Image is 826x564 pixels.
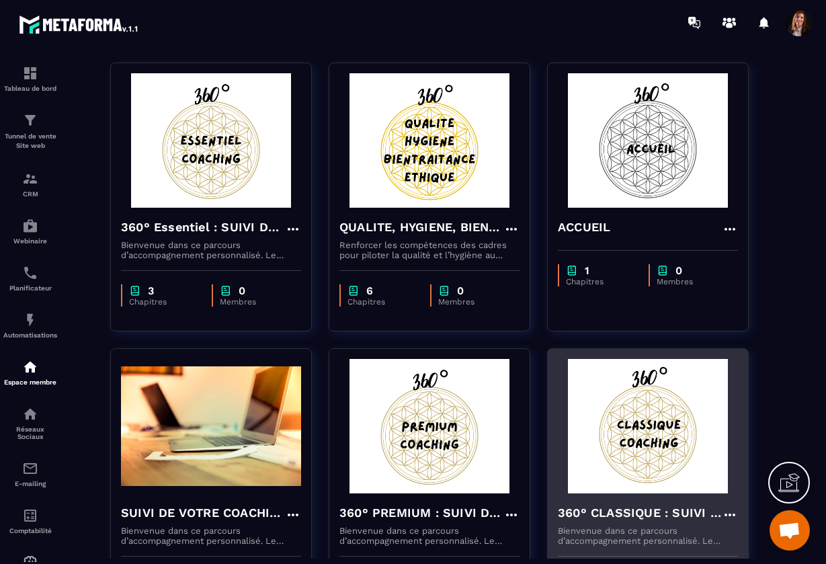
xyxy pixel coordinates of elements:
[770,510,810,551] div: Ouvrir le chat
[22,65,38,81] img: formation
[558,218,610,237] h4: ACCUEIL
[657,264,669,277] img: chapter
[566,264,578,277] img: chapter
[129,284,141,297] img: chapter
[329,63,547,348] a: formation-backgroundQUALITE, HYGIENE, BIENTRAITANCE ET ETHIQUERenforcer les compétences des cadre...
[3,85,57,92] p: Tableau de bord
[121,73,301,208] img: formation-background
[366,284,373,297] p: 6
[438,297,506,307] p: Membres
[22,312,38,328] img: automations
[110,63,329,348] a: formation-background360° Essentiel : SUIVI DE VOTRE COACHINGBienvenue dans ce parcours d’accompag...
[3,426,57,440] p: Réseaux Sociaux
[347,297,417,307] p: Chapitres
[19,12,140,36] img: logo
[339,526,520,546] p: Bienvenue dans ce parcours d’accompagnement personnalisé. Le coaching que vous commencez aujourd’...
[3,190,57,198] p: CRM
[220,284,232,297] img: chapter
[3,450,57,497] a: emailemailE-mailing
[585,264,589,277] p: 1
[3,378,57,386] p: Espace membre
[121,240,301,260] p: Bienvenue dans ce parcours d’accompagnement personnalisé. Le coaching que vous commencez aujourd’...
[239,284,245,297] p: 0
[148,284,154,297] p: 3
[3,284,57,292] p: Planificateur
[121,526,301,546] p: Bienvenue dans ce parcours d’accompagnement personnalisé. Le coaching que vous commencez aujourd’...
[121,359,301,493] img: formation-background
[339,503,503,522] h4: 360° PREMIUM : SUIVI DE VOTRE COACHING
[566,277,635,286] p: Chapitres
[347,284,360,297] img: chapter
[675,264,682,277] p: 0
[22,508,38,524] img: accountant
[22,112,38,128] img: formation
[129,297,198,307] p: Chapitres
[22,359,38,375] img: automations
[3,480,57,487] p: E-mailing
[558,503,722,522] h4: 360° CLASSIQUE : SUIVI DE VOTRE COACHING
[3,55,57,102] a: formationformationTableau de bord
[22,406,38,422] img: social-network
[121,503,285,522] h4: SUIVI DE VOTRE COACHING
[3,132,57,151] p: Tunnel de vente Site web
[22,265,38,281] img: scheduler
[3,208,57,255] a: automationsautomationsWebinaire
[657,277,725,286] p: Membres
[3,302,57,349] a: automationsautomationsAutomatisations
[3,161,57,208] a: formationformationCRM
[3,331,57,339] p: Automatisations
[22,460,38,477] img: email
[3,349,57,396] a: automationsautomationsEspace membre
[3,255,57,302] a: schedulerschedulerPlanificateur
[339,73,520,208] img: formation-background
[558,526,738,546] p: Bienvenue dans ce parcours d’accompagnement personnalisé. Le coaching que vous commencez aujourd’...
[220,297,288,307] p: Membres
[547,63,766,348] a: formation-backgroundACCUEILchapter1Chapitreschapter0Membres
[22,218,38,234] img: automations
[3,396,57,450] a: social-networksocial-networkRéseaux Sociaux
[558,73,738,208] img: formation-background
[3,527,57,534] p: Comptabilité
[457,284,464,297] p: 0
[339,218,503,237] h4: QUALITE, HYGIENE, BIENTRAITANCE ET ETHIQUE
[558,359,738,493] img: formation-background
[339,240,520,260] p: Renforcer les compétences des cadres pour piloter la qualité et l’hygiène au quotidien, tout en i...
[339,359,520,493] img: formation-background
[438,284,450,297] img: chapter
[3,102,57,161] a: formationformationTunnel de vente Site web
[3,497,57,545] a: accountantaccountantComptabilité
[121,218,285,237] h4: 360° Essentiel : SUIVI DE VOTRE COACHING
[3,237,57,245] p: Webinaire
[22,171,38,187] img: formation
